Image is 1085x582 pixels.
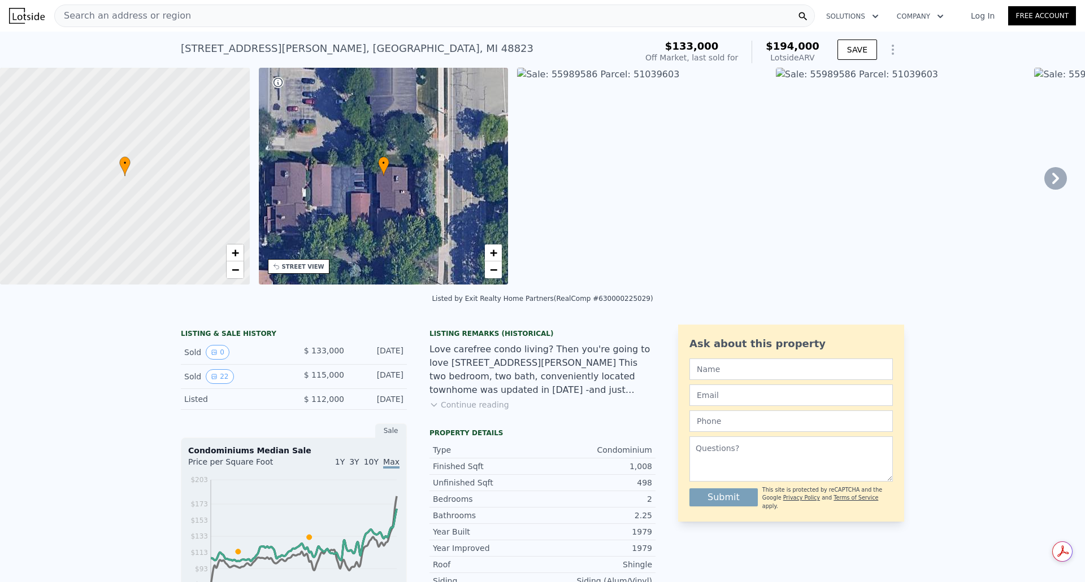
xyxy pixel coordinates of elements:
tspan: $203 [190,476,208,484]
div: Shingle [542,559,652,570]
div: Lotside ARV [766,52,819,63]
span: • [119,158,131,168]
img: Lotside [9,8,45,24]
div: 2.25 [542,510,652,521]
img: Sale: 55989586 Parcel: 51039603 [776,68,1026,285]
div: Listing Remarks (Historical) [429,329,656,338]
tspan: $133 [190,532,208,540]
div: Listed by Exit Realty Home Partners (RealComp #630000225029) [432,295,653,303]
div: Sold [184,369,285,384]
a: Zoom in [485,244,502,261]
div: [DATE] [353,369,403,384]
a: Privacy Policy [783,495,820,501]
button: Continue reading [429,399,509,410]
div: 2 [542,493,652,505]
span: 10Y [364,457,379,466]
div: • [119,156,131,176]
img: Sale: 55989586 Parcel: 51039603 [517,68,767,285]
div: • [378,156,389,176]
button: Submit [689,488,758,506]
span: − [490,262,497,277]
div: Sale [375,423,407,438]
div: 498 [542,477,652,488]
span: + [231,246,238,260]
span: − [231,262,238,277]
button: View historical data [206,345,229,360]
div: LISTING & SALE HISTORY [181,329,407,340]
div: Unfinished Sqft [433,477,542,488]
span: + [490,246,497,260]
button: SAVE [837,40,877,60]
span: $194,000 [766,40,819,52]
span: 1Y [335,457,345,466]
div: Sold [184,345,285,360]
div: This site is protected by reCAPTCHA and the Google and apply. [762,486,893,510]
div: Love carefree condo living? Then you're going to love [STREET_ADDRESS][PERSON_NAME] This two bedr... [429,343,656,397]
div: Condominium [542,444,652,456]
div: [STREET_ADDRESS][PERSON_NAME] , [GEOGRAPHIC_DATA] , MI 48823 [181,41,533,56]
tspan: $93 [195,565,208,573]
tspan: $153 [190,517,208,524]
div: Type [433,444,542,456]
div: [DATE] [353,345,403,360]
span: 3Y [349,457,359,466]
div: 1979 [542,526,652,537]
a: Log In [957,10,1008,21]
div: Off Market, last sold for [645,52,738,63]
div: Bathrooms [433,510,542,521]
div: 1,008 [542,461,652,472]
span: $ 115,000 [304,370,344,379]
div: Listed [184,393,285,405]
div: STREET VIEW [282,262,324,271]
button: Solutions [817,6,888,27]
input: Email [689,384,893,406]
div: Roof [433,559,542,570]
div: Year Improved [433,542,542,554]
button: View historical data [206,369,233,384]
span: Max [383,457,400,469]
a: Zoom out [485,261,502,278]
div: [DATE] [353,393,403,405]
a: Terms of Service [834,495,878,501]
tspan: $173 [190,500,208,508]
a: Zoom in [227,244,244,261]
div: Condominiums Median Sale [188,445,400,456]
input: Name [689,358,893,380]
div: 1979 [542,542,652,554]
div: Year Built [433,526,542,537]
a: Free Account [1008,6,1076,25]
span: $ 112,000 [304,395,344,404]
button: Company [888,6,953,27]
span: • [378,158,389,168]
tspan: $113 [190,549,208,557]
span: $ 133,000 [304,346,344,355]
input: Phone [689,410,893,432]
span: Search an address or region [55,9,191,23]
div: Ask about this property [689,336,893,352]
span: $133,000 [665,40,719,52]
button: Show Options [882,38,904,61]
div: Property details [429,428,656,437]
a: Zoom out [227,261,244,278]
div: Price per Square Foot [188,456,294,474]
div: Bedrooms [433,493,542,505]
div: Finished Sqft [433,461,542,472]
